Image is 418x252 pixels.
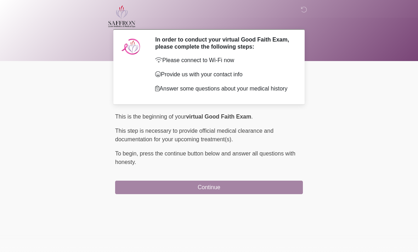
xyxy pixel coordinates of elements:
img: Saffron Laser Aesthetics and Medical Spa Logo [108,5,136,27]
h2: In order to conduct your virtual Good Faith Exam, please complete the following steps: [155,36,292,50]
p: Please connect to Wi-Fi now [155,56,292,65]
span: This step is necessary to provide official medical clearance and documentation for your upcoming ... [115,128,273,142]
p: Answer some questions about your medical history [155,84,292,93]
strong: virtual Good Faith Exam [186,114,251,120]
span: To begin, [115,150,140,157]
span: . [251,114,253,120]
button: Continue [115,181,303,194]
img: Agent Avatar [120,36,142,57]
p: Provide us with your contact info [155,70,292,79]
span: This is the beginning of your [115,114,186,120]
span: press the continue button below and answer all questions with honesty. [115,150,295,165]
